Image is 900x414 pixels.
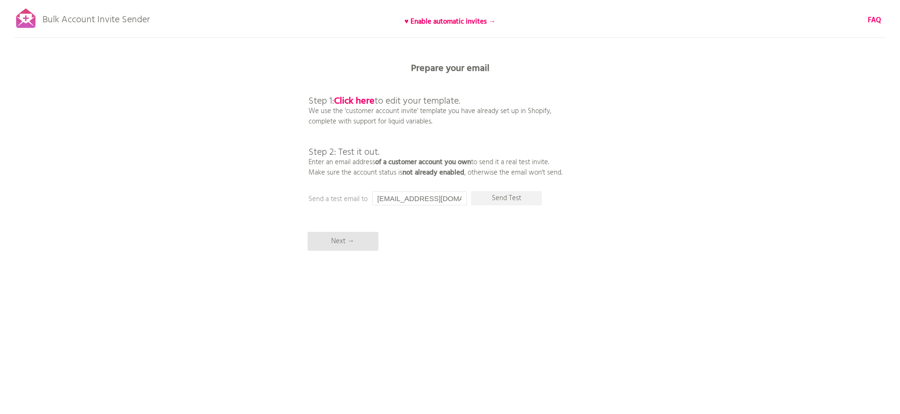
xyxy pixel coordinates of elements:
[309,94,460,109] span: Step 1: to edit your template.
[375,157,471,168] b: of a customer account you own
[308,232,378,251] p: Next →
[309,145,379,160] span: Step 2: Test it out.
[334,94,375,109] a: Click here
[411,61,489,76] b: Prepare your email
[43,6,150,29] p: Bulk Account Invite Sender
[403,167,464,178] b: not already enabled
[309,76,562,178] p: We use the 'customer account invite' template you have already set up in Shopify, complete with s...
[471,191,542,205] p: Send Test
[868,15,881,26] a: FAQ
[404,16,496,27] b: ♥ Enable automatic invites →
[309,194,497,204] p: Send a test email to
